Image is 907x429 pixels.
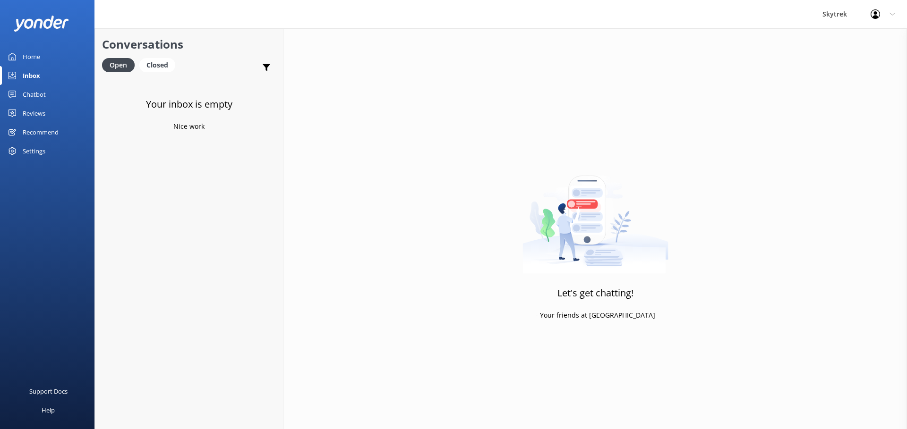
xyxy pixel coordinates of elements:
a: Closed [139,59,180,70]
a: Open [102,59,139,70]
div: Inbox [23,66,40,85]
div: Settings [23,142,45,160]
h2: Conversations [102,35,276,53]
p: - Your friends at [GEOGRAPHIC_DATA] [536,310,655,320]
h3: Let's get chatting! [557,286,633,301]
img: yonder-white-logo.png [14,16,68,31]
div: Chatbot [23,85,46,104]
div: Recommend [23,123,59,142]
img: artwork of a man stealing a conversation from at giant smartphone [522,156,668,274]
div: Open [102,58,135,72]
div: Support Docs [29,382,68,401]
div: Help [42,401,55,420]
h3: Your inbox is empty [146,97,232,112]
div: Closed [139,58,175,72]
p: Nice work [173,121,205,132]
div: Home [23,47,40,66]
div: Reviews [23,104,45,123]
